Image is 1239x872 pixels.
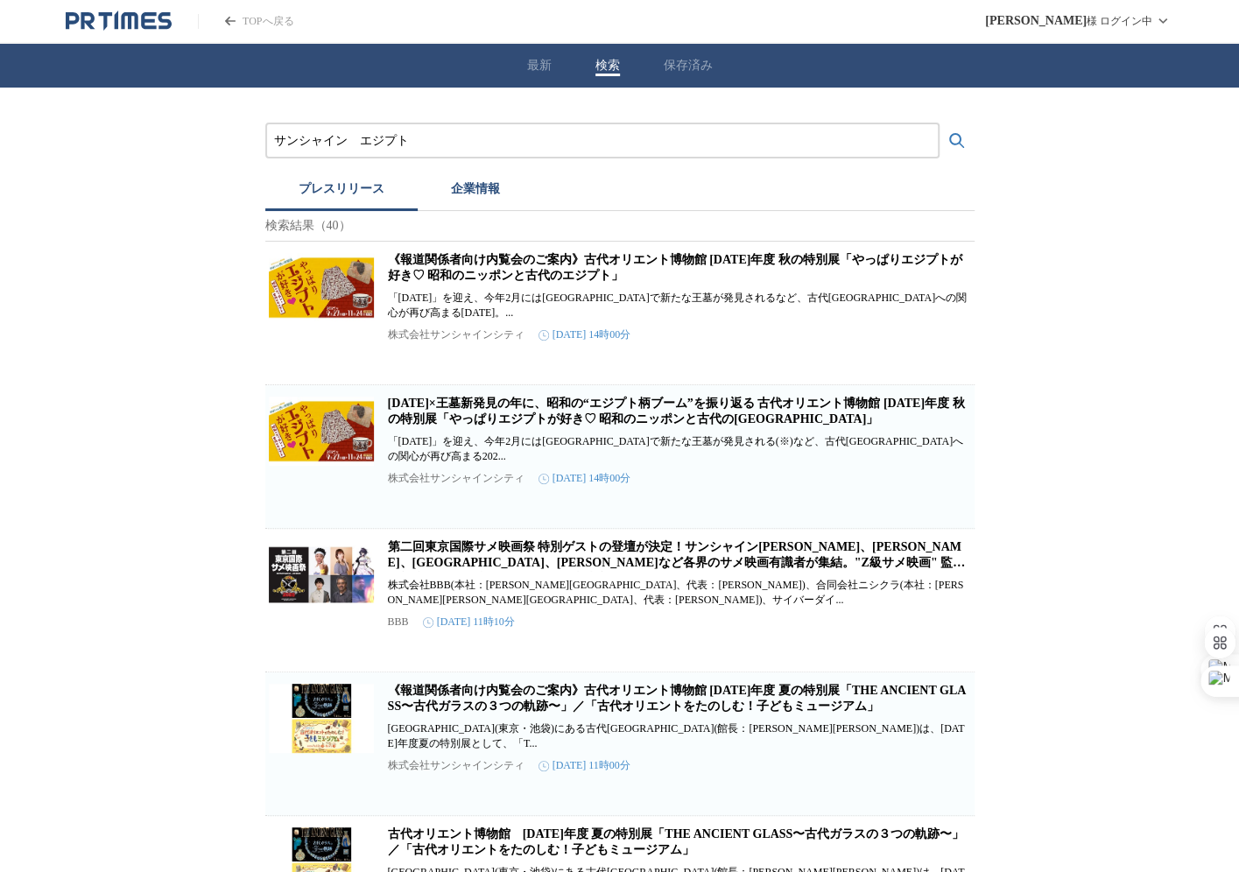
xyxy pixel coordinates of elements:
button: 検索する [940,123,975,158]
a: 第二回東京国際サメ映画祭 特別ゲストの登壇が決定！サンシャイン[PERSON_NAME]、[PERSON_NAME]、[GEOGRAPHIC_DATA]、[PERSON_NAME]など各界のサメ... [388,540,965,585]
p: 株式会社BBB(本社：[PERSON_NAME][GEOGRAPHIC_DATA]、代表：[PERSON_NAME])、合同会社ニシクラ(本社：[PERSON_NAME][PERSON_NAME... [388,578,971,608]
button: 最新 [527,58,552,74]
img: 《報道関係者向け内覧会のご案内》古代オリエント博物館 2025年度 秋の特別展「やっぱりエジプトが好き♡ 昭和のニッポンと古代のエジプト」 [269,252,374,322]
time: [DATE] 11時10分 [423,615,515,629]
time: [DATE] 14時00分 [539,327,631,342]
a: [DATE]×王墓新発見の年に、昭和の“エジプト柄ブーム”を振り返る 古代オリエント博物館 [DATE]年度 秋の特別展「やっぱりエジプトが好き♡ 昭和のニッポンと古代の[GEOGRAPHIC_... [388,397,965,425]
span: [PERSON_NAME] [985,14,1087,28]
img: 《報道関係者向け内覧会のご案内》古代オリエント博物館 2025年度 夏の特別展「THE ANCIENT GLASS〜古代ガラスの３つの軌跡〜」／「古代オリエントをたのしむ！子どもミュージアム」 [269,683,374,753]
a: PR TIMESのトップページはこちら [66,11,172,32]
input: プレスリリースおよび企業を検索する [274,131,931,151]
p: 株式会社サンシャインシティ [388,471,524,486]
time: [DATE] 11時00分 [539,758,630,773]
p: BBB [388,615,409,629]
button: 企業情報 [418,172,533,211]
img: 昭和100年×王墓新発見の年に、昭和の“エジプト柄ブーム”を振り返る 古代オリエント博物館 2025年度 秋の特別展「やっぱりエジプトが好き♡ 昭和のニッポンと古代のエジプト」 [269,396,374,466]
a: 《報道関係者向け内覧会のご案内》古代オリエント博物館 [DATE]年度 夏の特別展「THE ANCIENT GLASS〜古代ガラスの３つの軌跡〜」／「古代オリエントをたのしむ！子どもミュージアム」 [388,684,967,713]
p: 検索結果（40） [265,211,975,242]
p: 株式会社サンシャインシティ [388,758,524,773]
time: [DATE] 14時00分 [539,471,631,486]
button: 検索 [595,58,620,74]
p: 「[DATE]」を迎え、今年2月には[GEOGRAPHIC_DATA]で新たな王墓が発見される(※)など、古代[GEOGRAPHIC_DATA]への関心が再び高まる202... [388,434,971,464]
a: PR TIMESのトップページはこちら [198,14,293,29]
p: 株式会社サンシャインシティ [388,327,524,342]
p: 「[DATE]」を迎え、今年2月には[GEOGRAPHIC_DATA]で新たな王墓が発見されるなど、古代[GEOGRAPHIC_DATA]への関心が再び高まる[DATE]。... [388,291,971,320]
button: 保存済み [664,58,713,74]
a: 古代オリエント博物館 [DATE]年度 夏の特別展「THE ANCIENT GLASS〜古代ガラスの３つの軌跡〜」／「古代オリエントをたのしむ！子どもミュージアム」 [388,827,965,856]
img: 第二回東京国際サメ映画祭 特別ゲストの登壇が決定！サンシャイン池崎、戸松遥、kson、矢方美紀など各界のサメ映画有識者が集結。"Z級サメ映画" 監督も初来日！サメ映画祭グッズも発売決定！ [269,539,374,609]
p: [GEOGRAPHIC_DATA](東京・池袋)にある古代[GEOGRAPHIC_DATA](館長：[PERSON_NAME][PERSON_NAME])は、[DATE]年度夏の特別展として、「... [388,721,971,751]
button: プレスリリース [265,172,418,211]
a: 《報道関係者向け内覧会のご案内》古代オリエント博物館 [DATE]年度 秋の特別展「やっぱりエジプトが好き♡ 昭和のニッポンと古代のエジプト」 [388,253,962,282]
